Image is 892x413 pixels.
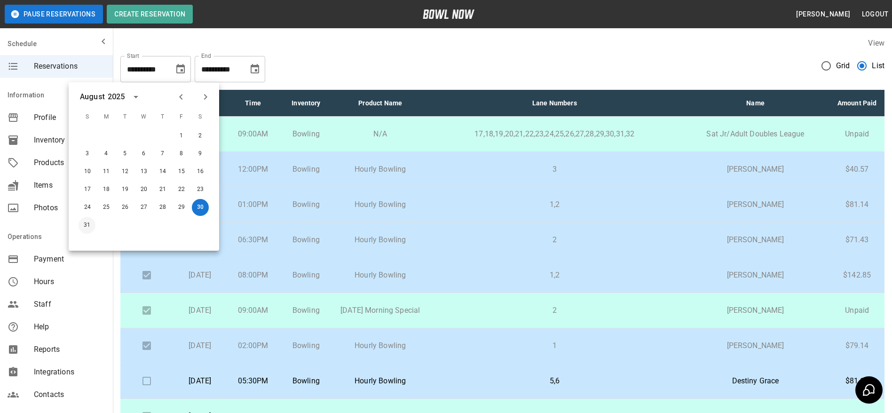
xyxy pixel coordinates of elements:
[234,164,272,175] p: 12:00PM
[181,305,219,316] p: [DATE]
[5,5,103,24] button: Pause Reservations
[192,127,209,144] button: Aug 2, 2025
[435,375,674,387] p: 5,6
[287,234,325,246] p: Bowling
[34,299,105,310] span: Staff
[837,375,877,387] p: $81.14
[234,305,272,316] p: 09:00AM
[107,5,193,24] button: Create Reservation
[435,164,674,175] p: 3
[173,145,190,162] button: Aug 8, 2025
[792,6,854,23] button: [PERSON_NAME]
[829,90,884,117] th: Amount Paid
[98,199,115,216] button: Aug 25, 2025
[234,375,272,387] p: 05:30PM
[423,9,474,19] img: logo
[34,366,105,378] span: Integrations
[435,270,674,281] p: 1,2
[173,127,190,144] button: Aug 1, 2025
[128,89,144,105] button: calendar view is open, switch to year view
[98,181,115,198] button: Aug 18, 2025
[837,199,877,210] p: $81.14
[154,163,171,180] button: Aug 14, 2025
[837,270,877,281] p: $142.85
[689,340,822,351] p: [PERSON_NAME]
[689,199,822,210] p: [PERSON_NAME]
[79,217,95,234] button: Aug 31, 2025
[79,163,96,180] button: Aug 10, 2025
[117,199,134,216] button: Aug 26, 2025
[689,270,822,281] p: [PERSON_NAME]
[287,164,325,175] p: Bowling
[154,181,171,198] button: Aug 21, 2025
[234,199,272,210] p: 01:00PM
[34,135,105,146] span: Inventory
[135,163,152,180] button: Aug 13, 2025
[340,305,420,316] p: [DATE] Morning Special
[79,108,96,127] span: S
[435,340,674,351] p: 1
[340,270,420,281] p: Hourly Bowling
[227,90,280,117] th: Time
[435,305,674,316] p: 2
[192,181,209,198] button: Aug 23, 2025
[34,254,105,265] span: Payment
[340,199,420,210] p: Hourly Bowling
[192,108,209,127] span: S
[117,108,134,127] span: T
[287,199,325,210] p: Bowling
[173,108,190,127] span: F
[154,108,171,127] span: T
[34,202,105,214] span: Photos
[287,305,325,316] p: Bowling
[287,340,325,351] p: Bowling
[689,128,822,140] p: Sat Jr/Adult Doubles League
[154,145,171,162] button: Aug 7, 2025
[332,90,428,117] th: Product Name
[171,60,190,79] button: Choose date, selected date is Aug 30, 2025
[117,163,134,180] button: Aug 12, 2025
[135,199,152,216] button: Aug 27, 2025
[287,270,325,281] p: Bowling
[173,163,190,180] button: Aug 15, 2025
[181,270,219,281] p: [DATE]
[837,340,877,351] p: $79.14
[34,112,105,123] span: Profile
[689,164,822,175] p: [PERSON_NAME]
[192,199,209,216] button: Aug 30, 2025
[135,108,152,127] span: W
[340,340,420,351] p: Hourly Bowling
[340,128,420,140] p: N/A
[872,60,884,71] span: List
[80,91,105,103] div: August
[837,128,877,140] p: Unpaid
[287,128,325,140] p: Bowling
[435,199,674,210] p: 1,2
[689,234,822,246] p: [PERSON_NAME]
[173,181,190,198] button: Aug 22, 2025
[340,164,420,175] p: Hourly Bowling
[340,375,420,387] p: Hourly Bowling
[435,234,674,246] p: 2
[689,375,822,387] p: Destiny Grace
[79,199,96,216] button: Aug 24, 2025
[34,276,105,287] span: Hours
[428,90,681,117] th: Lane Numbers
[34,321,105,333] span: Help
[98,108,115,127] span: M
[435,128,674,140] p: 17,18,19,20,21,22,23,24,25,26,27,28,29,30,31,32
[197,89,213,105] button: Next month
[192,163,209,180] button: Aug 16, 2025
[181,375,219,387] p: [DATE]
[108,91,125,103] div: 2025
[681,90,830,117] th: Name
[234,270,272,281] p: 08:00PM
[154,199,171,216] button: Aug 28, 2025
[858,6,892,23] button: Logout
[173,199,190,216] button: Aug 29, 2025
[689,305,822,316] p: [PERSON_NAME]
[79,181,96,198] button: Aug 17, 2025
[181,340,219,351] p: [DATE]
[34,389,105,400] span: Contacts
[135,145,152,162] button: Aug 6, 2025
